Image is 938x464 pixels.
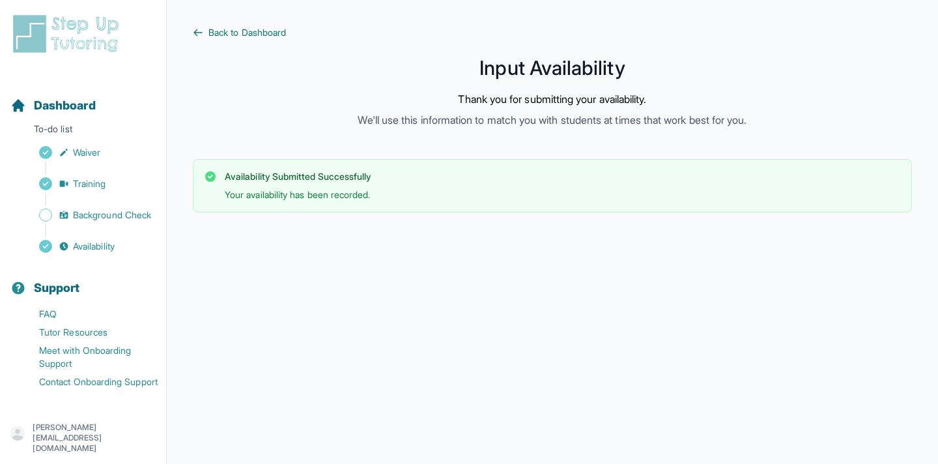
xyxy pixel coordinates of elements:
[34,279,80,297] span: Support
[10,323,166,341] a: Tutor Resources
[10,96,96,115] a: Dashboard
[10,13,126,55] img: logo
[225,188,371,201] p: Your availability has been recorded.
[458,91,646,107] p: Thank you for submitting your availability.
[73,177,106,190] span: Training
[73,240,115,253] span: Availability
[33,422,156,454] p: [PERSON_NAME][EMAIL_ADDRESS][DOMAIN_NAME]
[10,341,166,373] a: Meet with Onboarding Support
[358,112,746,128] p: We'll use this information to match you with students at times that work best for you.
[10,422,156,454] button: [PERSON_NAME][EMAIL_ADDRESS][DOMAIN_NAME]
[10,206,166,224] a: Background Check
[10,175,166,193] a: Training
[10,373,166,391] a: Contact Onboarding Support
[5,258,161,302] button: Support
[193,60,912,76] h1: Input Availability
[10,143,166,162] a: Waiver
[34,96,96,115] span: Dashboard
[5,76,161,120] button: Dashboard
[5,123,161,141] p: To-do list
[225,170,371,183] h3: Availability Submitted Successfully
[73,146,100,159] span: Waiver
[10,305,166,323] a: FAQ
[193,26,912,39] a: Back to Dashboard
[10,237,166,255] a: Availability
[208,26,286,39] span: Back to Dashboard
[73,209,151,222] span: Background Check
